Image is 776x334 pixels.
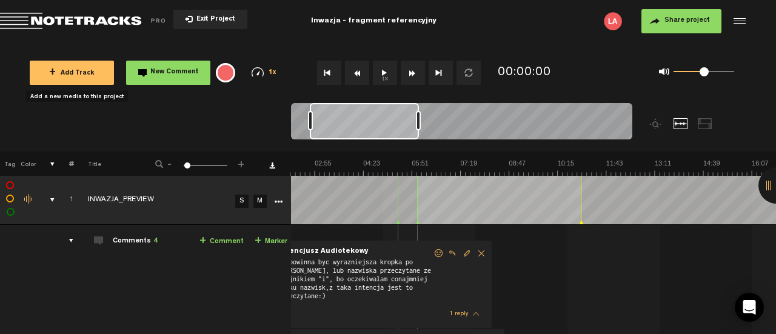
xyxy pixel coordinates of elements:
[49,70,95,77] span: Add Track
[20,194,38,205] div: Change the color of the waveform
[269,162,275,169] a: Download comments
[30,94,124,100] span: Add a new media to this project
[429,61,453,85] button: Go to end
[277,247,370,256] span: Licencjusz Audiotekowy
[240,67,288,78] div: 1x
[113,236,158,247] div: Comments
[253,195,267,208] a: M
[173,10,247,29] button: Exit Project
[460,249,474,258] span: Edit comment
[153,238,158,245] span: 4
[317,61,341,85] button: Go to beginning
[74,152,139,176] th: Title
[199,235,244,249] a: Comment
[277,257,433,306] span: tu powinna byc wyrazniejsza kropka po [PERSON_NAME], lub nazwiska przeczytane ze spojnikiem "i", ...
[272,195,284,206] a: More
[18,152,36,176] th: Color
[88,195,246,207] div: Click to edit the title
[735,293,764,322] div: Open Intercom Messenger
[36,176,55,225] td: comments, stamps & drawings
[235,195,249,208] a: S
[55,176,74,225] td: Click to change the order number 1
[449,311,468,317] span: 1 reply
[126,61,210,85] button: New Comment
[474,249,489,258] span: Delete comment
[55,152,74,176] th: #
[193,16,235,23] span: Exit Project
[38,194,57,206] div: comments, stamps & drawings
[57,235,76,247] div: comments
[57,195,76,206] div: Click to change the order number
[199,236,206,246] span: +
[604,12,622,30] img: letters
[457,61,481,85] button: Loop
[664,17,710,24] span: Share project
[252,67,264,77] img: speedometer.svg
[445,249,460,258] span: Reply to comment
[165,159,175,166] span: -
[150,69,199,76] span: New Comment
[401,61,425,85] button: Fast Forward
[255,235,287,249] a: Marker
[74,176,232,225] td: Click to edit the title INWAZJA_PREVIEW
[255,236,261,246] span: +
[49,68,56,78] span: +
[30,61,114,85] button: +Add Track
[641,9,721,33] button: Share project
[345,61,369,85] button: Rewind
[269,70,277,76] span: 1x
[216,63,235,82] div: {{ tooltip_message }}
[236,159,246,166] span: +
[498,64,551,82] div: 00:00:00
[373,61,397,85] button: 1x
[473,310,479,318] span: thread
[18,176,36,225] td: Change the color of the waveform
